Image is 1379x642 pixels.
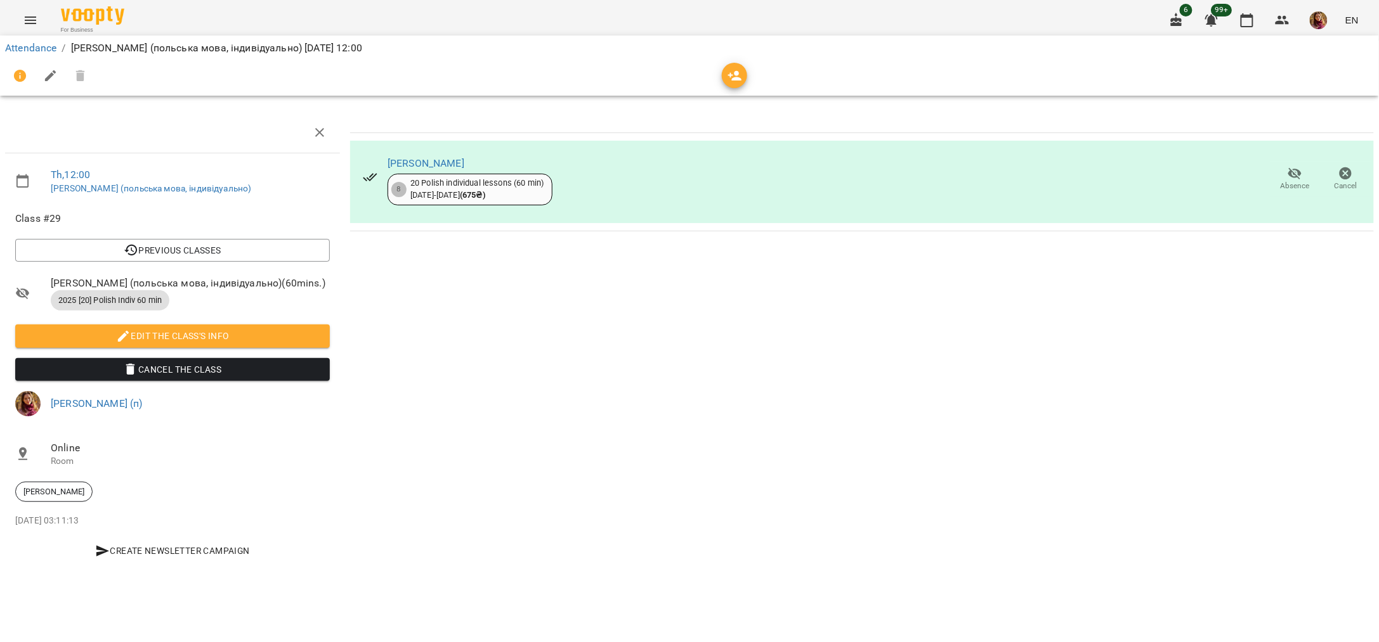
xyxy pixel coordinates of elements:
[51,183,251,193] a: [PERSON_NAME] (польська мова, індивідуально)
[1335,181,1357,191] span: Cancel
[1270,162,1321,197] button: Absence
[15,239,330,262] button: Previous Classes
[1212,4,1232,16] span: 99+
[15,324,330,347] button: Edit the class's Info
[51,276,330,291] span: [PERSON_NAME] (польська мова, індивідуально) ( 60 mins. )
[15,482,93,502] div: [PERSON_NAME]
[1321,162,1371,197] button: Cancel
[51,397,143,409] a: [PERSON_NAME] (п)
[62,41,65,56] li: /
[15,358,330,381] button: Cancel the class
[388,157,464,169] a: [PERSON_NAME]
[1281,181,1310,191] span: Absence
[25,328,320,343] span: Edit the class's Info
[15,539,330,562] button: Create Newsletter Campaign
[15,211,330,226] span: Class #29
[51,440,330,456] span: Online
[391,182,407,197] div: 8
[71,41,362,56] p: [PERSON_NAME] (польська мова, індивідуально) [DATE] 12:00
[15,391,41,416] img: 4fb94bb6ae1e002b961ceeb1b4285021.JPG
[61,6,124,25] img: Voopty Logo
[15,5,46,35] button: Menu
[61,26,124,34] span: For Business
[51,455,330,468] p: Room
[16,486,92,498] span: [PERSON_NAME]
[15,515,330,527] p: [DATE] 03:11:13
[51,295,169,306] span: 2025 [20] Polish Indiv 60 min
[25,362,320,377] span: Cancel the class
[1345,13,1359,27] span: EN
[20,543,325,558] span: Create Newsletter Campaign
[25,243,320,258] span: Previous Classes
[410,177,544,201] div: 20 Polish individual lessons (60 min) [DATE] - [DATE]
[1180,4,1193,16] span: 6
[1310,11,1328,29] img: 4fb94bb6ae1e002b961ceeb1b4285021.JPG
[5,42,56,54] a: Attendance
[1340,8,1364,32] button: EN
[5,41,1374,56] nav: breadcrumb
[460,190,485,200] b: ( 675 ₴ )
[51,169,90,181] a: Th , 12:00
